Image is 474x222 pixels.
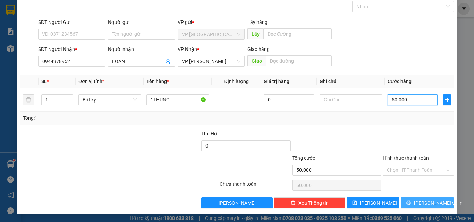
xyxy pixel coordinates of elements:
input: VD: Bàn, Ghế [146,94,209,105]
span: Bất kỳ [83,95,137,105]
input: 0 [264,94,314,105]
b: BIÊN NHẬN GỬI HÀNG HÓA [45,10,67,66]
span: Giao hàng [247,46,270,52]
span: Xóa Thông tin [298,199,329,207]
span: Tổng cước [292,155,315,161]
span: SL [41,79,47,84]
button: save[PERSON_NAME] [347,197,400,208]
span: printer [406,200,411,206]
div: SĐT Người Nhận [38,45,105,53]
span: Thu Hộ [201,131,217,136]
span: delete [291,200,296,206]
span: [PERSON_NAME] [219,199,256,207]
button: delete [23,94,34,105]
span: plus [443,97,451,103]
div: Người nhận [108,45,175,53]
span: Đơn vị tính [78,79,104,84]
span: Lấy hàng [247,19,268,25]
span: Định lượng [224,79,248,84]
span: Giao [247,55,266,66]
span: Giá trị hàng [264,79,289,84]
img: logo.jpg [75,9,92,25]
button: deleteXóa Thông tin [274,197,345,208]
div: Người gửi [108,18,175,26]
label: Hình thức thanh toán [383,155,429,161]
button: printer[PERSON_NAME] và In [401,197,454,208]
button: [PERSON_NAME] [201,197,272,208]
b: [PERSON_NAME] [9,45,39,77]
input: Dọc đường [263,28,332,39]
b: [DOMAIN_NAME] [58,26,95,32]
div: Tổng: 1 [23,114,184,122]
input: Ghi Chú [320,94,382,105]
span: Cước hàng [388,79,412,84]
li: (c) 2017 [58,33,95,42]
span: VP Phan Thiết [182,56,240,66]
span: [PERSON_NAME] [360,199,397,207]
span: save [352,200,357,206]
span: Tên hàng [146,79,169,84]
th: Ghi chú [317,75,385,88]
button: plus [443,94,451,105]
span: VP Sài Gòn [182,29,240,39]
span: Lấy [247,28,263,39]
div: Chưa thanh toán [219,180,291,192]
span: VP Nhận [178,46,197,52]
span: [PERSON_NAME] và In [414,199,463,207]
div: VP gửi [178,18,245,26]
input: Dọc đường [266,55,332,66]
span: user-add [165,59,171,64]
div: SĐT Người Gửi [38,18,105,26]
